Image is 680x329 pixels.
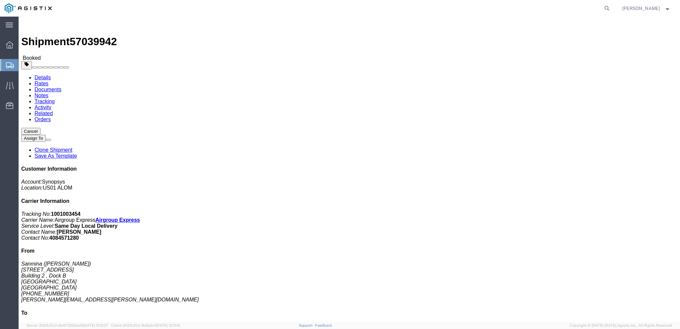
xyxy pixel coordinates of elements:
[299,323,315,327] a: Support
[622,5,660,12] span: Joseph Guzman
[622,4,671,12] button: [PERSON_NAME]
[19,17,680,322] iframe: FS Legacy Container
[27,323,108,327] span: Server: 2025.20.0-db47332bad5
[570,323,672,328] span: Copyright © [DATE]-[DATE] Agistix Inc., All Rights Reserved
[315,323,332,327] a: Feedback
[156,323,180,327] span: [DATE] 12:11:14
[111,323,180,327] span: Client: 2025.20.0-8c6e0cf
[83,323,108,327] span: [DATE] 11:13:37
[5,3,52,13] img: logo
